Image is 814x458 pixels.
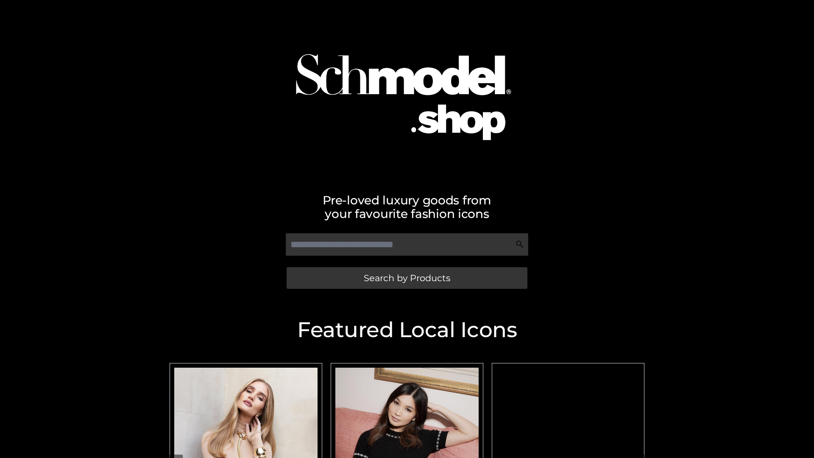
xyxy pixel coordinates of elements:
[165,319,649,341] h2: Featured Local Icons​
[165,193,649,221] h2: Pre-loved luxury goods from your favourite fashion icons
[364,274,450,282] span: Search by Products
[287,267,527,289] a: Search by Products
[516,240,524,249] img: Search Icon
